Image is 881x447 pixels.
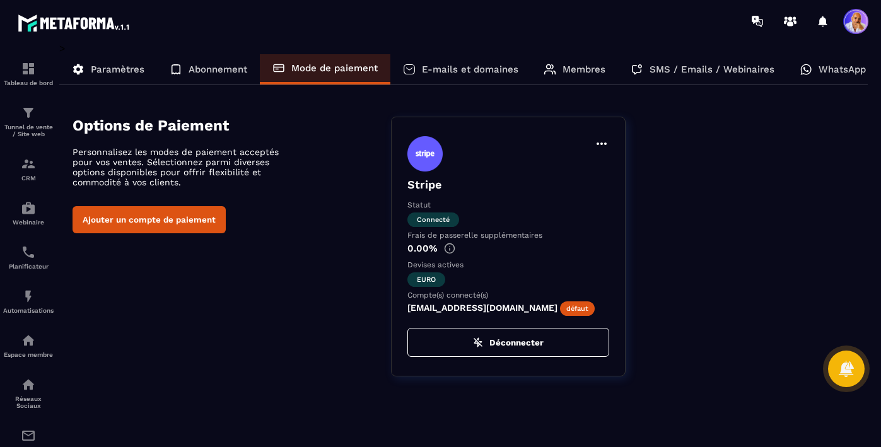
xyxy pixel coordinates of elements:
p: [EMAIL_ADDRESS][DOMAIN_NAME] [407,303,609,315]
p: WhatsApp [819,64,866,75]
span: Connecté [407,212,459,227]
img: stripe.9bed737a.svg [407,136,443,171]
p: Tunnel de vente / Site web [3,124,54,137]
p: Abonnement [189,64,247,75]
img: formation [21,156,36,171]
p: 0.00% [407,243,609,254]
span: euro [407,272,445,287]
p: Statut [407,200,609,209]
a: social-networksocial-networkRéseaux Sociaux [3,368,54,419]
p: Frais de passerelle supplémentaires [407,231,609,240]
img: automations [21,333,36,348]
button: Déconnecter [407,328,609,357]
p: E-mails et domaines [422,64,518,75]
p: Paramètres [91,64,144,75]
a: formationformationTunnel de vente / Site web [3,96,54,147]
img: formation [21,105,36,120]
img: logo [18,11,131,34]
img: zap-off.84e09383.svg [473,337,483,347]
p: CRM [3,175,54,182]
p: Compte(s) connecté(s) [407,291,609,299]
img: email [21,428,36,443]
h4: Options de Paiement [73,117,391,134]
p: Tableau de bord [3,79,54,86]
a: formationformationTableau de bord [3,52,54,96]
span: défaut [560,301,595,316]
a: automationsautomationsAutomatisations [3,279,54,323]
img: social-network [21,377,36,392]
p: Stripe [407,178,609,191]
a: schedulerschedulerPlanificateur [3,235,54,279]
img: automations [21,289,36,304]
a: formationformationCRM [3,147,54,191]
img: info-gr.5499bf25.svg [444,243,455,254]
img: automations [21,200,36,216]
a: automationsautomationsEspace membre [3,323,54,368]
a: automationsautomationsWebinaire [3,191,54,235]
img: scheduler [21,245,36,260]
p: Devises actives [407,260,609,269]
p: Espace membre [3,351,54,358]
p: Webinaire [3,219,54,226]
p: Réseaux Sociaux [3,395,54,409]
p: Automatisations [3,307,54,314]
p: Membres [563,64,605,75]
img: formation [21,61,36,76]
p: Planificateur [3,263,54,270]
div: > [59,42,868,395]
p: Personnalisez les modes de paiement acceptés pour vos ventes. Sélectionnez parmi diverses options... [73,147,293,187]
p: SMS / Emails / Webinaires [650,64,774,75]
p: Mode de paiement [291,62,378,74]
button: Ajouter un compte de paiement [73,206,226,233]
